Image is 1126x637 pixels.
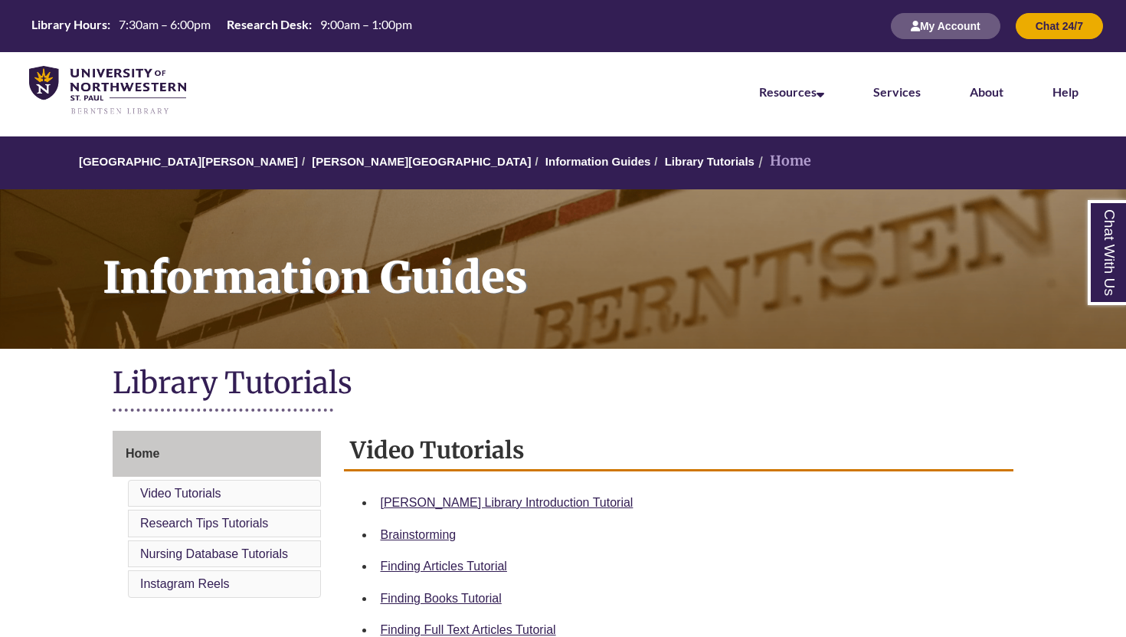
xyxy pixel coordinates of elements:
[25,16,418,37] a: Hours Today
[119,17,211,31] span: 7:30am – 6:00pm
[873,84,921,99] a: Services
[891,19,1000,32] a: My Account
[1016,13,1103,39] button: Chat 24/7
[25,16,418,35] table: Hours Today
[381,496,633,509] a: [PERSON_NAME] Library Introduction Tutorial
[891,13,1000,39] button: My Account
[140,577,230,590] a: Instagram Reels
[29,66,186,116] img: UNWSP Library Logo
[79,155,298,168] a: [GEOGRAPHIC_DATA][PERSON_NAME]
[381,623,556,636] a: Finding Full Text Articles Tutorial
[25,16,113,33] th: Library Hours:
[113,431,321,601] div: Guide Page Menu
[381,528,457,541] a: Brainstorming
[312,155,531,168] a: [PERSON_NAME][GEOGRAPHIC_DATA]
[140,487,221,500] a: Video Tutorials
[754,150,811,172] li: Home
[113,431,321,477] a: Home
[759,84,824,99] a: Resources
[320,17,412,31] span: 9:00am – 1:00pm
[545,155,651,168] a: Information Guides
[1052,84,1079,99] a: Help
[126,447,159,460] span: Home
[221,16,314,33] th: Research Desk:
[86,189,1126,329] h1: Information Guides
[970,84,1003,99] a: About
[381,560,507,573] a: Finding Articles Tutorial
[381,592,502,605] a: Finding Books Tutorial
[140,517,268,530] a: Research Tips Tutorials
[344,431,1014,471] h2: Video Tutorials
[113,364,1013,405] h1: Library Tutorials
[140,547,288,560] a: Nursing Database Tutorials
[665,155,754,168] a: Library Tutorials
[1016,19,1103,32] a: Chat 24/7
